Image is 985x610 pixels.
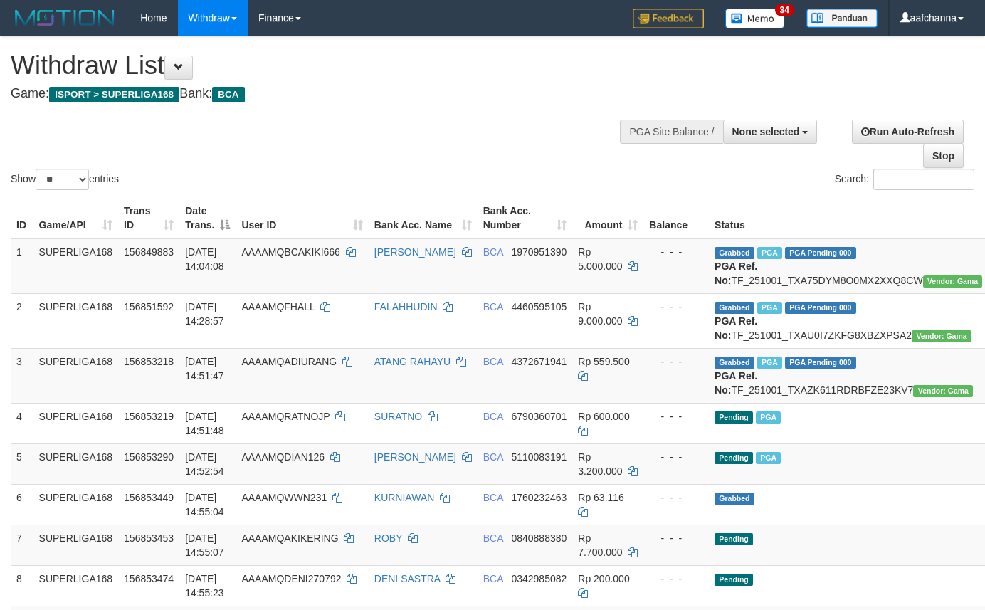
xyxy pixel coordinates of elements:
[756,452,781,464] span: Marked by aafsoycanthlai
[852,120,964,144] a: Run Auto-Refresh
[483,532,503,544] span: BCA
[649,409,703,424] div: - - -
[725,9,785,28] img: Button%20Memo.svg
[374,532,402,544] a: ROBY
[723,120,818,144] button: None selected
[124,573,174,584] span: 156853474
[241,246,340,258] span: AAAAMQBCAKIKI666
[806,9,878,28] img: panduan.png
[483,411,503,422] span: BCA
[33,198,119,238] th: Game/API: activate to sort column ascending
[241,573,341,584] span: AAAAMQDENI270792
[572,198,643,238] th: Amount: activate to sort column ascending
[374,411,422,422] a: SURATNO
[649,531,703,545] div: - - -
[715,357,754,369] span: Grabbed
[715,411,753,424] span: Pending
[578,573,629,584] span: Rp 200.000
[715,452,753,464] span: Pending
[511,573,567,584] span: Copy 0342985082 to clipboard
[33,484,119,525] td: SUPERLIGA168
[511,301,567,312] span: Copy 4460595105 to clipboard
[11,238,33,294] td: 1
[185,301,224,327] span: [DATE] 14:28:57
[511,451,567,463] span: Copy 5110083191 to clipboard
[620,120,722,144] div: PGA Site Balance /
[785,247,856,259] span: PGA Pending
[483,492,503,503] span: BCA
[511,246,567,258] span: Copy 1970951390 to clipboard
[649,572,703,586] div: - - -
[36,169,89,190] select: Showentries
[785,357,856,369] span: PGA Pending
[49,87,179,102] span: ISPORT > SUPERLIGA168
[715,247,754,259] span: Grabbed
[715,261,757,286] b: PGA Ref. No:
[185,411,224,436] span: [DATE] 14:51:48
[483,246,503,258] span: BCA
[369,198,478,238] th: Bank Acc. Name: activate to sort column ascending
[11,7,119,28] img: MOTION_logo.png
[33,525,119,565] td: SUPERLIGA168
[33,565,119,606] td: SUPERLIGA168
[11,348,33,403] td: 3
[757,302,782,314] span: Marked by aafsoycanthlai
[578,356,629,367] span: Rp 559.500
[11,565,33,606] td: 8
[11,403,33,443] td: 4
[835,169,974,190] label: Search:
[483,301,503,312] span: BCA
[578,246,622,272] span: Rp 5.000.000
[374,356,451,367] a: ATANG RAHAYU
[124,356,174,367] span: 156853218
[124,301,174,312] span: 156851592
[715,493,754,505] span: Grabbed
[241,411,330,422] span: AAAAMQRATNOJP
[185,246,224,272] span: [DATE] 14:04:08
[478,198,573,238] th: Bank Acc. Number: activate to sort column ascending
[33,403,119,443] td: SUPERLIGA168
[649,245,703,259] div: - - -
[785,302,856,314] span: PGA Pending
[33,348,119,403] td: SUPERLIGA168
[913,385,973,397] span: Vendor URL: https://trx31.1velocity.biz
[374,451,456,463] a: [PERSON_NAME]
[578,492,624,503] span: Rp 63.116
[124,451,174,463] span: 156853290
[715,302,754,314] span: Grabbed
[124,532,174,544] span: 156853453
[578,301,622,327] span: Rp 9.000.000
[511,356,567,367] span: Copy 4372671941 to clipboard
[483,356,503,367] span: BCA
[185,573,224,599] span: [DATE] 14:55:23
[11,443,33,484] td: 5
[757,247,782,259] span: Marked by aafsoycanthlai
[756,411,781,424] span: Marked by aafsoycanthlai
[649,490,703,505] div: - - -
[483,451,503,463] span: BCA
[241,301,315,312] span: AAAAMQFHALL
[643,198,709,238] th: Balance
[241,451,325,463] span: AAAAMQDIAN126
[511,411,567,422] span: Copy 6790360701 to clipboard
[11,169,119,190] label: Show entries
[923,275,983,288] span: Vendor URL: https://trx31.1velocity.biz
[873,169,974,190] input: Search:
[212,87,244,102] span: BCA
[241,532,338,544] span: AAAAMQAKIKERING
[511,532,567,544] span: Copy 0840888380 to clipboard
[483,573,503,584] span: BCA
[715,574,753,586] span: Pending
[578,532,622,558] span: Rp 7.700.000
[923,144,964,168] a: Stop
[118,198,179,238] th: Trans ID: activate to sort column ascending
[374,492,435,503] a: KURNIAWAN
[633,9,704,28] img: Feedback.jpg
[124,411,174,422] span: 156853219
[11,198,33,238] th: ID
[649,450,703,464] div: - - -
[11,484,33,525] td: 6
[511,492,567,503] span: Copy 1760232463 to clipboard
[757,357,782,369] span: Marked by aafsoycanthlai
[124,246,174,258] span: 156849883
